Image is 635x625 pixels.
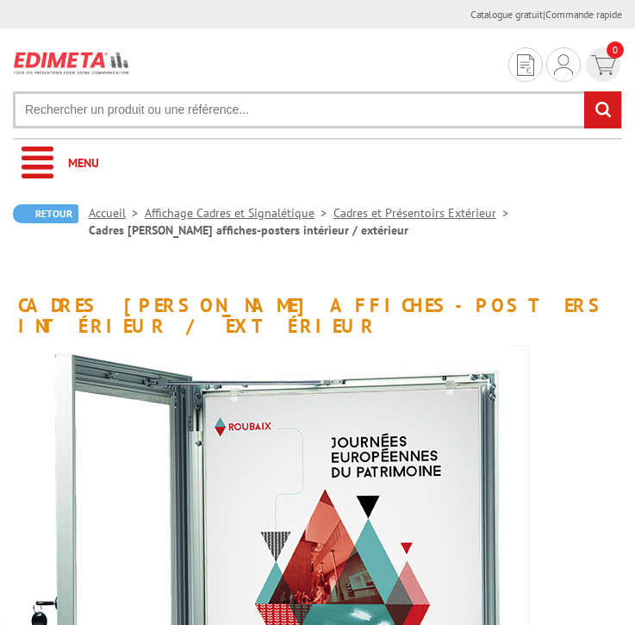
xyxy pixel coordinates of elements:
a: Catalogue gratuit [470,8,543,21]
input: Rechercher un produit ou une référence... [13,91,622,128]
img: devis rapide [591,55,616,75]
a: Retour [13,204,78,223]
li: Cadres [PERSON_NAME] affiches-posters intérieur / extérieur [89,222,408,239]
img: Edimeta [13,46,130,79]
a: Cadres et Présentoirs Extérieur [333,205,515,221]
img: devis rapide [517,54,534,76]
a: Menu [13,140,622,187]
span: Menu [68,155,99,171]
img: devis rapide [554,54,573,75]
a: Commande rapide [545,8,622,21]
a: devis rapide 0 [584,47,622,82]
a: Affichage Cadres et Signalétique [145,205,333,221]
span: 0 [607,41,624,59]
div: | [470,7,622,22]
input: rechercher [584,91,621,128]
a: Accueil [89,205,145,221]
